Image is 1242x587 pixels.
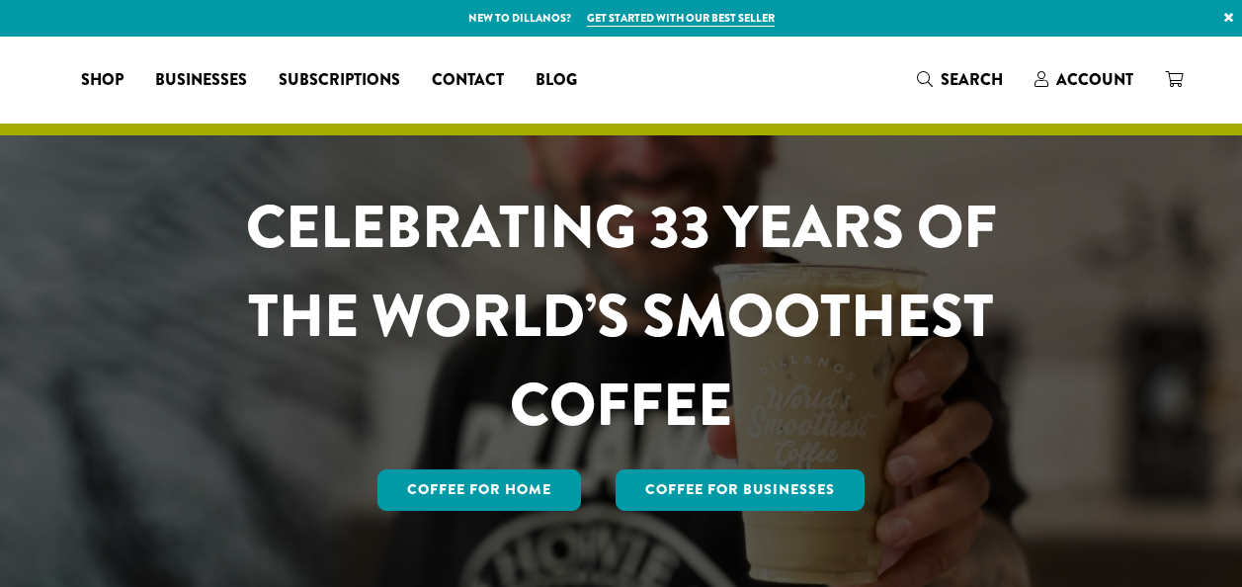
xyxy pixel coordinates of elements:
[941,68,1003,91] span: Search
[377,469,581,511] a: Coffee for Home
[536,68,577,93] span: Blog
[901,63,1019,96] a: Search
[65,64,139,96] a: Shop
[155,68,247,93] span: Businesses
[587,10,775,27] a: Get started with our best seller
[81,68,124,93] span: Shop
[279,68,400,93] span: Subscriptions
[432,68,504,93] span: Contact
[616,469,865,511] a: Coffee For Businesses
[1056,68,1133,91] span: Account
[188,183,1055,450] h1: CELEBRATING 33 YEARS OF THE WORLD’S SMOOTHEST COFFEE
